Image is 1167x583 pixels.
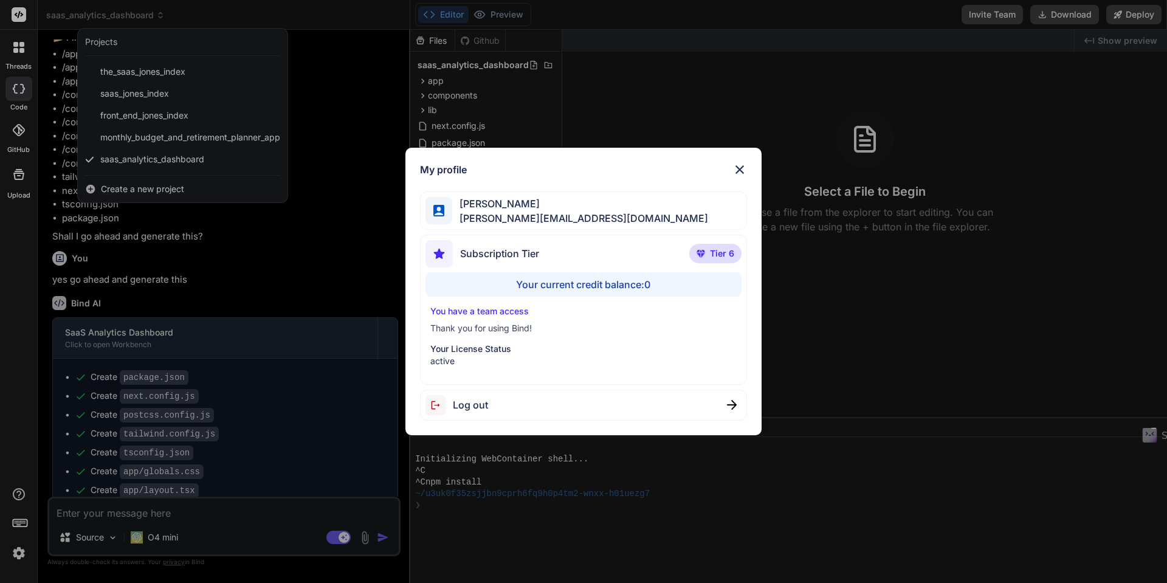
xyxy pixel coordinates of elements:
[425,272,742,297] div: Your current credit balance: 0
[420,162,467,177] h1: My profile
[430,343,737,355] p: Your License Status
[710,247,734,260] span: Tier 6
[727,400,737,410] img: close
[460,246,539,261] span: Subscription Tier
[425,395,453,415] img: logout
[452,196,708,211] span: [PERSON_NAME]
[732,162,747,177] img: close
[433,205,445,216] img: profile
[453,398,488,412] span: Log out
[697,250,705,257] img: premium
[430,355,737,367] p: active
[425,240,453,267] img: subscription
[430,305,737,317] p: You have a team access
[430,322,737,334] p: Thank you for using Bind!
[452,211,708,226] span: [PERSON_NAME][EMAIL_ADDRESS][DOMAIN_NAME]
